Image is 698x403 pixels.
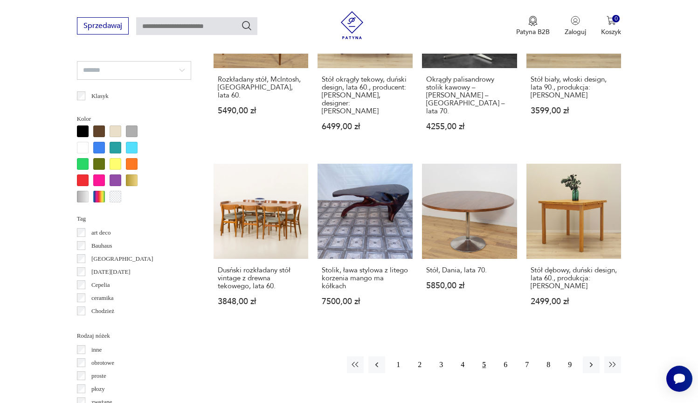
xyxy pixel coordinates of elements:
[426,282,513,290] p: 5850,00 zł
[322,266,408,290] h3: Stolik, ława stylowa z litego korzenia mango ma kółkach
[516,28,550,36] p: Patyna B2B
[497,356,514,373] button: 6
[241,20,252,31] button: Szukaj
[77,114,191,124] p: Kolor
[540,356,557,373] button: 8
[607,16,616,25] img: Ikona koszyka
[561,356,578,373] button: 9
[565,16,586,36] button: Zaloguj
[531,266,617,290] h3: Stół dębowy, duński design, lata 60., produkcja: [PERSON_NAME]
[322,298,408,306] p: 7500,00 zł
[518,356,535,373] button: 7
[426,266,513,274] h3: Stół, Dania, lata 70.
[91,293,114,303] p: ceramika
[433,356,449,373] button: 3
[214,164,309,324] a: Dusński rozkładany stół vintage z drewna tekowego, lata 60.Dusński rozkładany stół vintage z drew...
[666,366,692,392] iframe: Smartsupp widget button
[476,356,492,373] button: 5
[390,356,407,373] button: 1
[322,123,408,131] p: 6499,00 zł
[218,107,304,115] p: 5490,00 zł
[91,241,112,251] p: Bauhaus
[612,15,620,23] div: 0
[565,28,586,36] p: Zaloguj
[218,76,304,99] h3: Rozkładany stół, McIntosh, [GEOGRAPHIC_DATA], lata 60.
[318,164,413,324] a: Stolik, ława stylowa z litego korzenia mango ma kółkachStolik, ława stylowa z litego korzenia man...
[322,76,408,115] h3: Stół okrągły tekowy, duński design, lata 60., producent: [PERSON_NAME], designer: [PERSON_NAME]
[426,123,513,131] p: 4255,00 zł
[571,16,580,25] img: Ikonka użytkownika
[91,319,114,329] p: Ćmielów
[531,298,617,306] p: 2499,00 zł
[91,345,102,355] p: inne
[426,76,513,115] h3: Okrągły palisandrowy stolik kawowy – [PERSON_NAME] – [GEOGRAPHIC_DATA] – lata 70.
[91,280,110,290] p: Cepelia
[601,28,621,36] p: Koszyk
[601,16,621,36] button: 0Koszyk
[218,298,304,306] p: 3848,00 zł
[91,306,114,316] p: Chodzież
[454,356,471,373] button: 4
[77,331,191,341] p: Rodzaj nóżek
[77,17,129,35] button: Sprzedawaj
[91,358,114,368] p: obrotowe
[531,76,617,99] h3: Stół biały, włoski design, lata 90., produkcja: [PERSON_NAME]
[91,384,105,394] p: płozy
[338,11,366,39] img: Patyna - sklep z meblami i dekoracjami vintage
[516,16,550,36] button: Patyna B2B
[91,91,109,101] p: Klasyk
[528,16,538,26] img: Ikona medalu
[91,228,111,238] p: art deco
[411,356,428,373] button: 2
[218,266,304,290] h3: Dusński rozkładany stół vintage z drewna tekowego, lata 60.
[516,16,550,36] a: Ikona medaluPatyna B2B
[91,267,131,277] p: [DATE][DATE]
[91,371,106,381] p: proste
[77,23,129,30] a: Sprzedawaj
[531,107,617,115] p: 3599,00 zł
[77,214,191,224] p: Tag
[422,164,517,324] a: Stół, Dania, lata 70.Stół, Dania, lata 70.5850,00 zł
[526,164,622,324] a: Stół dębowy, duński design, lata 60., produkcja: DaniaStół dębowy, duński design, lata 60., produ...
[91,254,153,264] p: [GEOGRAPHIC_DATA]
